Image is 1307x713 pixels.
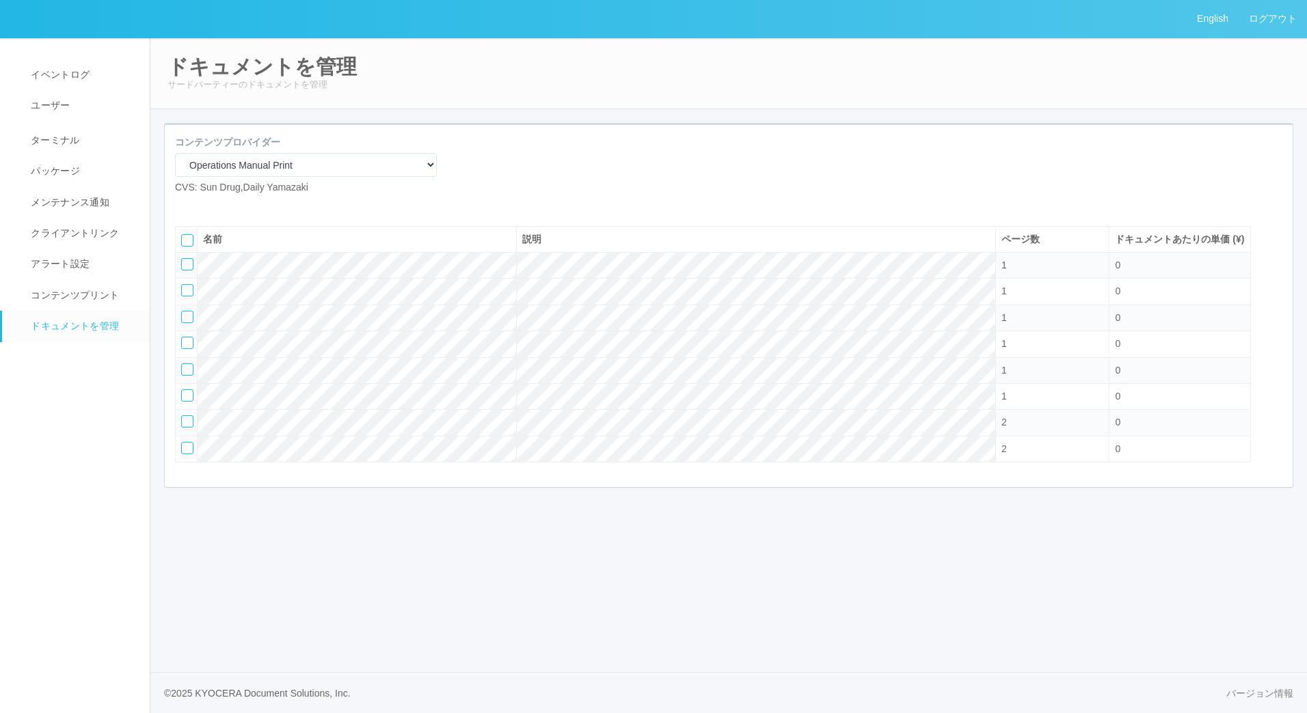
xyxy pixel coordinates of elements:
[2,59,162,90] a: イベントログ
[1001,232,1103,247] div: ページ数
[2,90,162,121] a: ユーザー
[1001,417,1007,428] span: 2
[1226,686,1293,701] a: バージョン情報
[1115,443,1120,454] span: 0
[27,69,90,80] span: イベントログ
[1001,391,1007,402] span: 1
[522,232,990,247] div: 説明
[1115,312,1120,323] span: 0
[1001,443,1007,454] span: 2
[175,135,280,150] label: コンテンツプロバイダー
[27,165,80,176] span: パッケージ
[1001,260,1007,270] span: 1
[27,320,119,331] span: ドキュメントを管理
[2,218,162,249] a: クライアントリンク
[1001,285,1007,296] span: 1
[2,122,162,156] a: ターミナル
[1115,417,1120,428] span: 0
[2,311,162,341] a: ドキュメントを管理
[1265,305,1286,332] div: 最下部に移動
[1115,365,1120,376] span: 0
[1001,312,1007,323] span: 1
[1001,365,1007,376] span: 1
[1115,232,1244,247] div: ドキュメントあたりの単価 (¥)
[164,688,351,699] span: © 2025 KYOCERA Document Solutions, Inc.
[2,156,162,186] a: パッケージ
[2,249,162,279] a: アラート設定
[27,135,80,145] span: ターミナル
[167,78,1290,92] p: サードパーティーのドキュメントを管理
[1001,338,1007,349] span: 1
[1265,277,1286,305] div: 下に移動
[27,258,90,269] span: アラート設定
[27,197,109,208] span: メンテナンス通知
[175,182,308,193] span: CVS: Sun Drug,Daily Yamazaki
[2,280,162,311] a: コンテンツプリント
[1115,260,1120,270] span: 0
[1265,250,1286,277] div: 上に移動
[1115,391,1120,402] span: 0
[2,187,162,218] a: メンテナンス通知
[1265,223,1286,250] div: 最上部に移動
[167,55,1290,78] h2: ドキュメントを管理
[1115,338,1120,349] span: 0
[203,232,511,247] div: 名前
[27,290,119,300] span: コンテンツプリント
[27,100,70,111] span: ユーザー
[27,227,119,238] span: クライアントリンク
[1115,285,1120,296] span: 0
